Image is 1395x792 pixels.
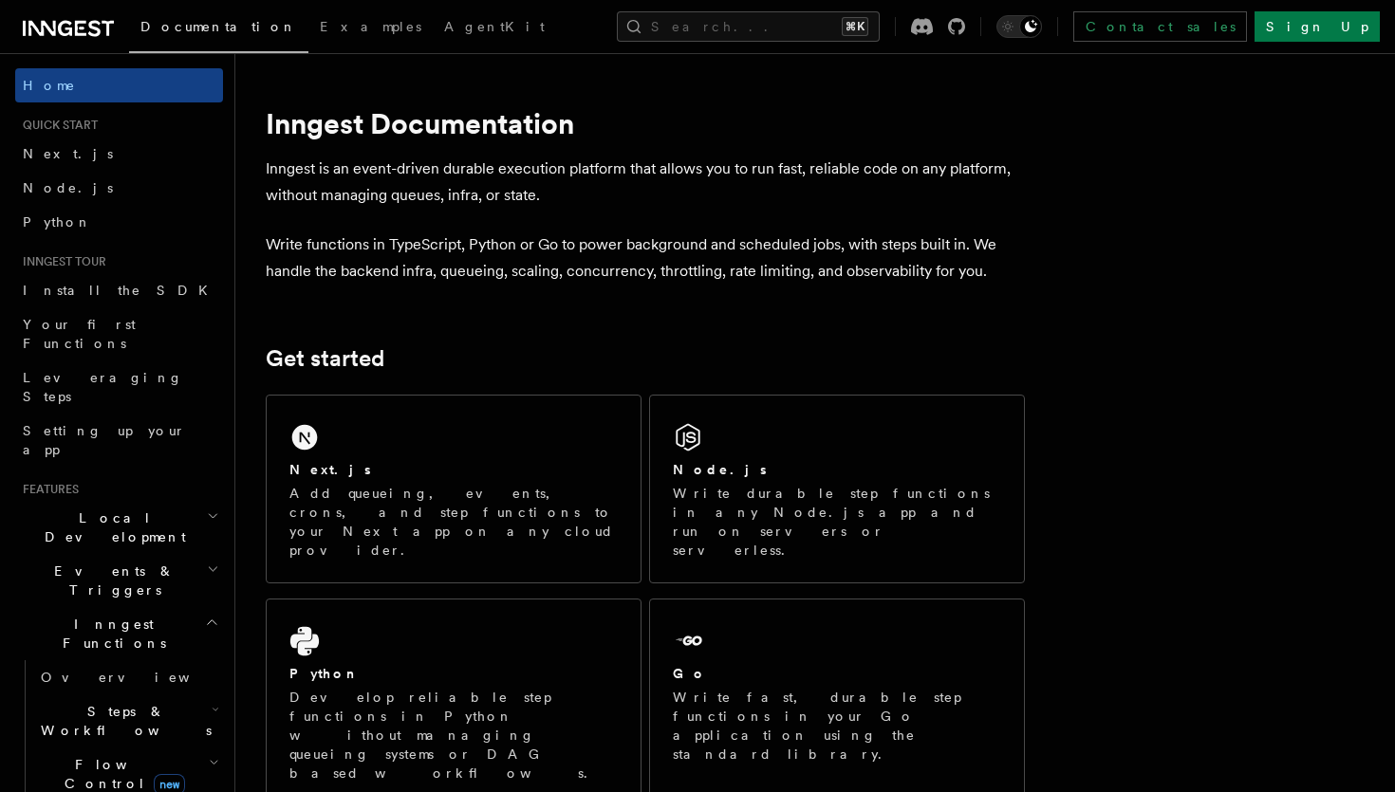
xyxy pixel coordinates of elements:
a: Setting up your app [15,414,223,467]
a: AgentKit [433,6,556,51]
span: Next.js [23,146,113,161]
a: Get started [266,345,384,372]
span: Python [23,214,92,230]
a: Sign Up [1255,11,1380,42]
span: Leveraging Steps [23,370,183,404]
span: Node.js [23,180,113,195]
span: Quick start [15,118,98,133]
span: AgentKit [444,19,545,34]
span: Setting up your app [23,423,186,457]
span: Inngest Functions [15,615,205,653]
a: Node.js [15,171,223,205]
span: Home [23,76,76,95]
span: Inngest tour [15,254,106,269]
span: Examples [320,19,421,34]
p: Add queueing, events, crons, and step functions to your Next app on any cloud provider. [289,484,618,560]
span: Features [15,482,79,497]
h2: Next.js [289,460,371,479]
span: Events & Triggers [15,562,207,599]
a: Leveraging Steps [15,360,223,414]
a: Documentation [129,6,308,53]
button: Local Development [15,501,223,554]
h1: Inngest Documentation [266,106,1025,140]
p: Write functions in TypeScript, Python or Go to power background and scheduled jobs, with steps bu... [266,231,1025,285]
span: Overview [41,670,236,685]
a: Next.jsAdd queueing, events, crons, and step functions to your Next app on any cloud provider. [266,395,642,583]
p: Write fast, durable step functions in your Go application using the standard library. [673,688,1001,764]
a: Overview [33,660,223,694]
button: Steps & Workflows [33,694,223,747]
p: Write durable step functions in any Node.js app and run on servers or serverless. [673,484,1001,560]
span: Install the SDK [23,283,219,298]
a: Python [15,205,223,239]
a: Your first Functions [15,307,223,360]
h2: Go [673,664,707,683]
button: Events & Triggers [15,554,223,607]
span: Your first Functions [23,317,136,351]
p: Develop reliable step functions in Python without managing queueing systems or DAG based workflows. [289,688,618,783]
span: Documentation [140,19,297,34]
a: Next.js [15,137,223,171]
p: Inngest is an event-driven durable execution platform that allows you to run fast, reliable code ... [266,156,1025,209]
a: Contact sales [1073,11,1247,42]
button: Search...⌘K [617,11,880,42]
span: Local Development [15,508,207,546]
h2: Python [289,664,360,683]
button: Toggle dark mode [996,15,1042,38]
button: Inngest Functions [15,607,223,660]
span: Steps & Workflows [33,702,212,740]
a: Home [15,68,223,102]
a: Node.jsWrite durable step functions in any Node.js app and run on servers or serverless. [649,395,1025,583]
h2: Node.js [673,460,767,479]
a: Install the SDK [15,273,223,307]
a: Examples [308,6,433,51]
kbd: ⌘K [842,17,868,36]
